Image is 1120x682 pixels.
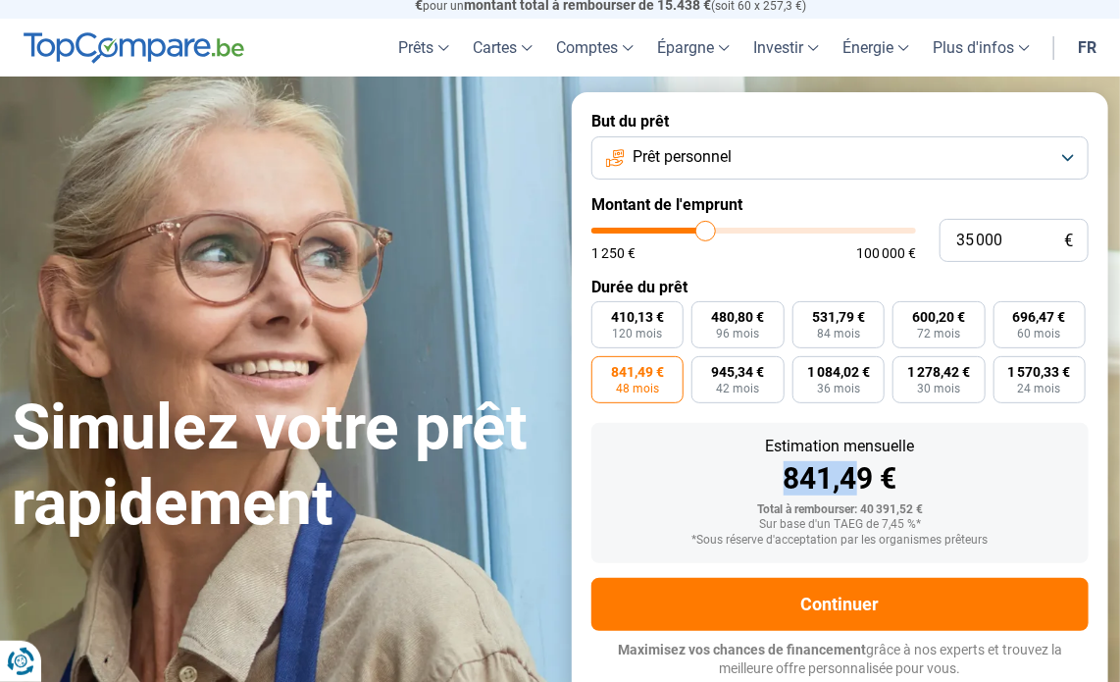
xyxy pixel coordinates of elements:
[856,246,916,260] span: 100 000 €
[817,383,860,394] span: 36 mois
[591,578,1089,631] button: Continuer
[921,19,1042,77] a: Plus d'infos
[1008,365,1071,379] span: 1 570,33 €
[591,112,1089,131] label: But du prêt
[591,246,636,260] span: 1 250 €
[618,642,866,657] span: Maximisez vos chances de financement
[591,195,1089,214] label: Montant de l'emprunt
[611,365,664,379] span: 841,49 €
[12,391,548,542] h1: Simulez votre prêt rapidement
[1066,19,1108,77] a: fr
[917,383,960,394] span: 30 mois
[807,365,870,379] span: 1 084,02 €
[1064,233,1073,249] span: €
[544,19,645,77] a: Comptes
[831,19,921,77] a: Énergie
[591,136,1089,180] button: Prêt personnel
[616,383,659,394] span: 48 mois
[712,365,765,379] span: 945,34 €
[591,641,1089,679] p: grâce à nos experts et trouvez la meilleure offre personnalisée pour vous.
[712,310,765,324] span: 480,80 €
[24,32,244,64] img: TopCompare
[907,365,970,379] span: 1 278,42 €
[741,19,831,77] a: Investir
[912,310,965,324] span: 600,20 €
[1018,383,1061,394] span: 24 mois
[1013,310,1066,324] span: 696,47 €
[611,310,664,324] span: 410,13 €
[817,328,860,340] span: 84 mois
[461,19,544,77] a: Cartes
[607,534,1073,548] div: *Sous réserve d'acceptation par les organismes prêteurs
[645,19,741,77] a: Épargne
[591,278,1089,296] label: Durée du prêt
[717,328,760,340] span: 96 mois
[717,383,760,394] span: 42 mois
[607,503,1073,517] div: Total à rembourser: 40 391,52 €
[607,518,1073,532] div: Sur base d'un TAEG de 7,45 %*
[917,328,960,340] span: 72 mois
[633,146,732,168] span: Prêt personnel
[1018,328,1061,340] span: 60 mois
[613,328,663,340] span: 120 mois
[812,310,865,324] span: 531,79 €
[607,439,1073,454] div: Estimation mensuelle
[607,464,1073,494] div: 841,49 €
[386,19,461,77] a: Prêts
